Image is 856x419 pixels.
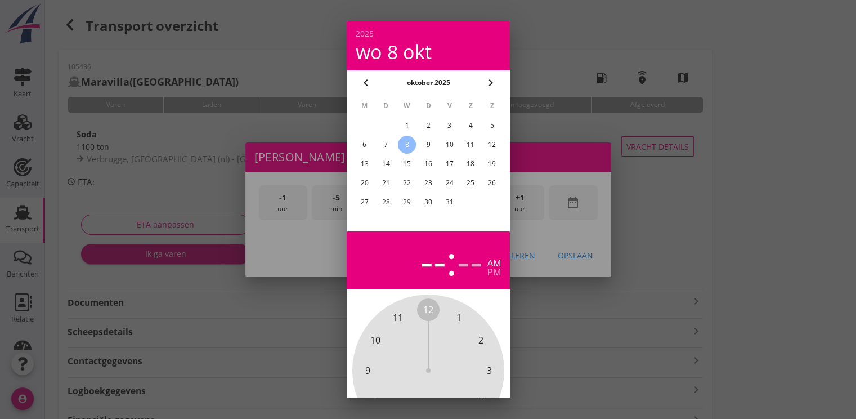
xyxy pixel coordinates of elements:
[375,96,396,115] th: D
[440,155,458,173] button: 17
[419,155,437,173] button: 16
[478,394,483,408] span: 4
[483,174,501,192] button: 26
[356,42,501,61] div: wo 8 okt
[486,364,491,377] span: 3
[418,96,438,115] th: D
[461,136,479,154] button: 11
[398,155,416,173] button: 15
[439,96,459,115] th: V
[355,193,373,211] button: 27
[482,96,502,115] th: Z
[487,268,501,277] div: pm
[355,155,373,173] button: 13
[359,76,373,90] i: chevron_left
[440,117,458,135] button: 3
[355,174,373,192] button: 20
[484,76,498,90] i: chevron_right
[487,258,501,268] div: am
[420,240,446,280] div: --
[483,117,501,135] button: 5
[461,117,479,135] button: 4
[446,240,457,280] span: :
[365,364,370,377] span: 9
[483,136,501,154] button: 12
[478,333,483,347] span: 2
[370,333,380,347] span: 10
[355,136,373,154] button: 6
[460,96,481,115] th: Z
[419,174,437,192] button: 23
[393,311,403,325] span: 11
[377,136,395,154] button: 7
[440,174,458,192] button: 24
[377,193,395,211] button: 28
[398,136,416,154] button: 8
[457,240,483,280] div: --
[397,96,417,115] th: W
[373,394,378,408] span: 8
[356,30,501,38] div: 2025
[419,193,437,211] button: 30
[440,136,458,154] button: 10
[419,136,437,154] button: 9
[403,74,453,91] button: oktober 2025
[398,174,416,192] button: 22
[423,303,433,317] span: 12
[355,96,375,115] th: M
[440,193,458,211] button: 31
[398,117,416,135] button: 1
[461,174,479,192] button: 25
[461,155,479,173] button: 18
[377,174,395,192] button: 21
[419,117,437,135] button: 2
[377,155,395,173] button: 14
[483,155,501,173] button: 19
[456,311,461,325] span: 1
[398,193,416,211] button: 29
